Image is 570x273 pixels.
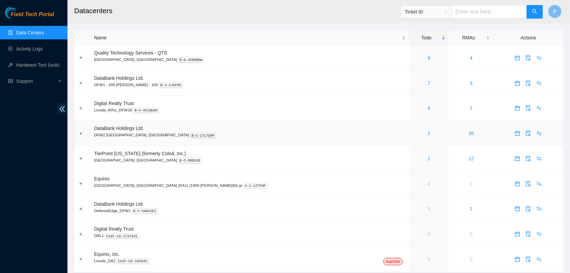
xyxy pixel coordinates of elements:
[428,206,430,211] a: 0
[78,156,84,161] button: Expand row
[94,226,134,232] span: Digital Realty Trust
[523,257,534,262] a: audit
[523,231,533,237] span: audit
[523,103,534,113] button: audit
[512,128,523,139] button: calendar
[94,233,405,239] p: DAL1
[523,254,534,265] button: audit
[523,206,533,211] span: audit
[405,7,447,17] span: Ticket ID
[523,181,533,186] span: audit
[78,181,84,186] button: Expand row
[428,131,430,136] a: 2
[493,30,563,45] th: Actions
[512,53,523,63] button: calendar
[94,251,120,257] span: Equinix, Inc.
[512,254,523,265] button: calendar
[512,178,523,189] button: calendar
[78,131,84,136] button: Expand row
[5,12,54,21] a: Akamai TechnologiesField Tech Portal
[512,181,523,186] a: calendar
[178,57,204,63] kbd: B-G-35RHB8W
[243,183,267,189] kbd: A-1-1Z7FHP
[526,5,543,19] button: search
[523,131,534,136] a: audit
[512,80,523,86] a: calendar
[133,107,160,113] kbd: B-V-45JGK80
[11,11,54,18] span: Field Tech Portal
[94,208,405,214] p: DefenseEdge_DFW1
[534,105,544,111] span: swap
[78,206,84,211] button: Expand row
[534,55,544,61] a: swap
[8,79,13,83] span: read
[78,55,84,61] button: Expand row
[78,231,84,237] button: Expand row
[512,55,523,61] a: calendar
[468,156,474,161] a: 12
[523,80,534,86] a: audit
[16,62,59,68] a: Hardware Test (isok)
[470,231,473,237] a: 0
[94,201,144,207] span: DataBank Holdings Ltd.
[94,126,144,131] span: DataBank Holdings Ltd.
[470,206,473,211] a: 1
[523,156,533,161] span: audit
[512,257,523,262] a: calendar
[470,55,473,61] a: 4
[78,257,84,262] button: Expand row
[534,156,544,161] a: swap
[94,151,186,156] span: TierPoint [US_STATE] (formerly Colo4, Inc.)
[512,231,523,237] a: calendar
[523,178,534,189] button: audit
[534,55,544,61] span: swap
[512,206,522,211] span: calendar
[523,153,534,164] button: audit
[470,181,473,186] a: 0
[523,55,534,61] a: audit
[523,105,533,111] span: audit
[534,178,544,189] button: swap
[523,203,534,214] button: audit
[534,257,544,262] span: swap
[78,105,84,111] button: Expand row
[16,46,43,52] a: Activity Logs
[534,257,544,262] a: swap
[523,181,534,186] a: audit
[512,131,523,136] a: calendar
[94,258,405,264] p: Linode_DA2
[512,103,523,113] button: calendar
[523,206,534,211] a: audit
[470,257,473,262] a: 0
[512,105,523,111] a: calendar
[428,105,430,111] a: 4
[470,105,473,111] a: 1
[16,30,44,35] a: Data Centers
[534,131,544,136] a: swap
[534,181,544,186] a: swap
[548,5,562,18] button: P
[512,156,522,161] span: calendar
[534,153,544,164] button: swap
[534,103,544,113] button: swap
[428,156,430,161] a: 1
[534,53,544,63] button: swap
[428,80,430,86] a: 7
[523,128,534,139] button: audit
[132,208,158,214] kbd: B-V-54KAIEI
[534,156,544,161] span: swap
[190,133,217,139] kbd: B-C-17LTQ4P
[534,80,544,86] a: swap
[94,107,405,113] p: Linode_RIN1_DFW18
[512,153,523,164] button: calendar
[57,103,67,115] span: double-left
[523,156,534,161] a: audit
[451,5,527,19] input: Enter text here...
[94,157,405,163] p: [GEOGRAPHIC_DATA], [GEOGRAPHIC_DATA]
[470,80,473,86] a: 3
[534,231,544,237] a: swap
